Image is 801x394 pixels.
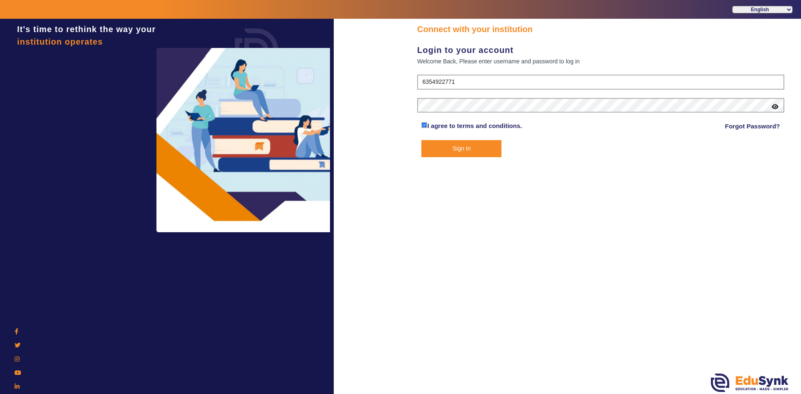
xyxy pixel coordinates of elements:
[427,122,522,129] a: I agree to terms and conditions.
[417,44,784,56] div: Login to your account
[17,37,103,46] span: institution operates
[417,23,784,35] div: Connect with your institution
[225,19,288,81] img: login.png
[421,140,501,157] button: Sign In
[17,25,156,34] span: It's time to rethink the way your
[417,75,784,90] input: User Name
[711,374,788,392] img: edusynk.png
[156,48,332,232] img: login3.png
[417,56,784,66] div: Welcome Back, Please enter username and password to log in
[725,121,780,131] a: Forgot Password?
